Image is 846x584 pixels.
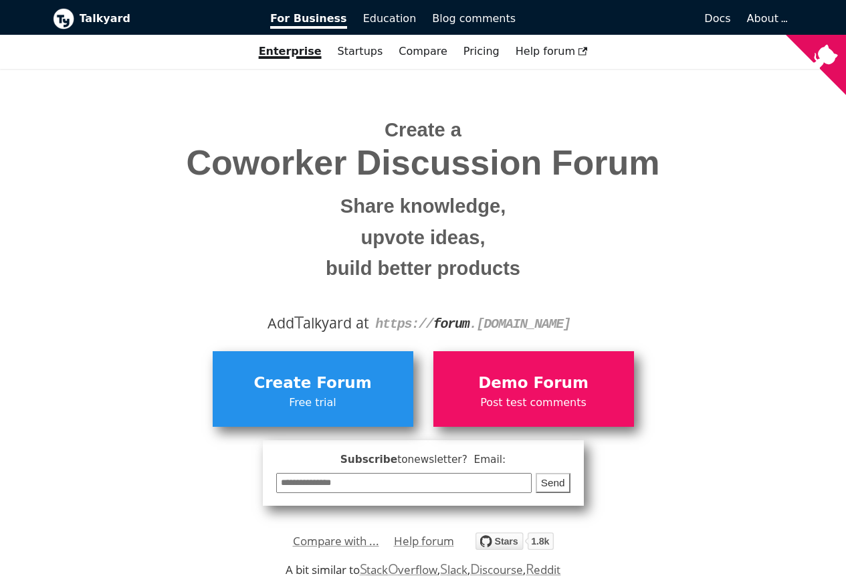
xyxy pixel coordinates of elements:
small: upvote ideas, [63,222,784,254]
a: Compare with ... [293,531,379,551]
a: Talkyard logoTalkyard [53,8,252,29]
strong: forum [433,316,469,332]
b: Talkyard [80,10,252,27]
small: Share knowledge, [63,191,784,222]
img: talkyard.svg [475,532,554,550]
span: S [360,559,367,578]
img: Talkyard logo [53,8,74,29]
a: Help forum [394,531,454,551]
a: Slack [440,562,467,577]
span: T [294,310,304,334]
a: Enterprise [251,40,330,63]
a: Compare [399,45,447,58]
span: Demo Forum [440,371,627,396]
a: About [747,12,786,25]
a: Star debiki/talkyard on GitHub [475,534,554,554]
a: Reddit [526,562,560,577]
span: R [526,559,534,578]
span: to newsletter ? Email: [397,454,506,466]
a: Help forum [508,40,596,63]
span: Create Forum [219,371,407,396]
span: O [388,559,399,578]
a: For Business [262,7,355,30]
span: S [440,559,447,578]
span: For Business [270,12,347,29]
button: Send [536,473,570,494]
a: Pricing [455,40,508,63]
div: Add alkyard at [63,312,784,334]
span: Docs [704,12,730,25]
code: https:// . [DOMAIN_NAME] [375,316,570,332]
small: build better products [63,253,784,284]
a: Create ForumFree trial [213,351,413,426]
span: Free trial [219,394,407,411]
a: StackOverflow [360,562,438,577]
a: Startups [330,40,391,63]
span: Subscribe [276,452,570,468]
a: Blog comments [424,7,524,30]
a: Demo ForumPost test comments [433,351,634,426]
span: Blog comments [432,12,516,25]
span: Create a [385,119,461,140]
span: Help forum [516,45,588,58]
span: Education [363,12,417,25]
span: Post test comments [440,394,627,411]
a: Discourse [470,562,523,577]
a: Docs [524,7,739,30]
a: Education [355,7,425,30]
span: Coworker Discussion Forum [63,144,784,182]
span: D [470,559,480,578]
